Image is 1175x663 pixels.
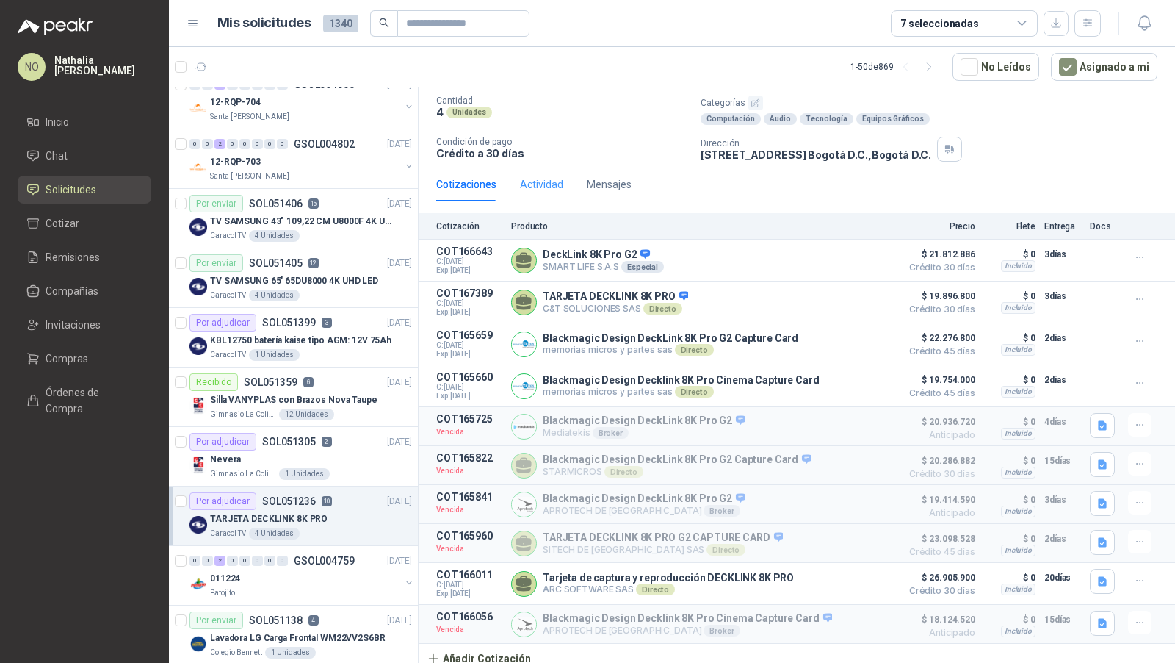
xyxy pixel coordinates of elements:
[984,530,1035,548] p: $ 0
[210,334,391,348] p: KBL12750 batería kaise tipo AGM: 12V 75Ah
[704,625,740,637] div: Broker
[189,552,415,599] a: 0 0 2 0 0 0 0 0 GSOL004759[DATE] Company Logo011224Patojito
[308,258,319,268] p: 12
[210,230,246,242] p: Caracol TV
[46,317,101,333] span: Invitaciones
[436,392,502,401] span: Exp: [DATE]
[800,113,853,125] div: Tecnología
[436,287,502,299] p: COT167389
[189,635,207,653] img: Company Logo
[264,139,275,149] div: 0
[543,572,794,584] p: Tarjeta de captura y reproducción DECKLINK 8K PRO
[436,371,502,383] p: COT165660
[387,435,412,449] p: [DATE]
[543,248,664,262] p: DeckLink 8K Pro G2
[277,556,288,566] div: 0
[902,389,975,398] span: Crédito 45 días
[252,139,263,149] div: 0
[387,257,412,270] p: [DATE]
[984,452,1035,470] p: $ 0
[1044,371,1081,389] p: 2 días
[189,516,207,534] img: Company Logo
[189,612,243,629] div: Por enviar
[675,386,714,398] div: Directo
[18,176,151,204] a: Solicitudes
[169,248,418,308] a: Por enviarSOL05140512[DATE] Company LogoTV SAMSUNG 65' 65DU8000 4K UHD LEDCaracol TV4 Unidades
[543,612,832,626] p: Blackmagic Design Decklink 8K Pro Cinema Capture Card
[189,159,207,176] img: Company Logo
[46,249,100,265] span: Remisiones
[323,15,358,32] span: 1340
[902,413,975,431] span: $ 20.936.720
[984,371,1035,389] p: $ 0
[952,53,1039,81] button: No Leídos
[210,453,241,467] p: Nevera
[436,530,502,542] p: COT165960
[436,589,502,598] span: Exp: [DATE]
[436,464,502,479] p: Vencida
[436,266,502,275] span: Exp: [DATE]
[189,397,207,415] img: Company Logo
[436,137,689,147] p: Condición de pago
[984,491,1035,509] p: $ 0
[902,263,975,272] span: Crédito 30 días
[902,305,975,314] span: Crédito 30 días
[322,496,332,506] p: 10
[1001,302,1035,314] div: Incluido
[210,468,276,480] p: Gimnasio La Colina
[1044,246,1081,263] p: 3 días
[543,454,811,467] p: Blackmagic Design DeckLink 8K Pro G2 Capture Card
[189,218,207,236] img: Company Logo
[1001,386,1035,398] div: Incluido
[210,111,289,123] p: Santa [PERSON_NAME]
[46,384,137,417] span: Órdenes de Compra
[249,290,300,301] div: 4 Unidades
[189,576,207,593] img: Company Logo
[543,466,811,478] p: STARMICROS
[436,413,502,425] p: COT165725
[902,470,975,479] span: Crédito 30 días
[210,647,262,659] p: Colegio Bennett
[210,409,276,420] p: Gimnasio La Colina
[701,96,1169,110] p: Categorías
[189,456,207,474] img: Company Logo
[1044,569,1081,587] p: 20 días
[46,351,88,367] span: Compras
[227,556,238,566] div: 0
[543,374,820,386] p: Blackmagic Design Decklink 8K Pro Cinema Capture Card
[1001,506,1035,517] div: Incluido
[308,615,319,626] p: 4
[46,283,98,299] span: Compañías
[436,425,502,440] p: Vencida
[902,287,975,305] span: $ 19.896.800
[252,556,263,566] div: 0
[387,316,412,330] p: [DATE]
[227,139,238,149] div: 0
[902,587,975,595] span: Crédito 30 días
[436,452,502,464] p: COT165822
[239,556,250,566] div: 0
[436,611,502,623] p: COT166056
[387,614,412,628] p: [DATE]
[436,106,444,118] p: 4
[18,108,151,136] a: Inicio
[436,503,502,517] p: Vencida
[1001,467,1035,479] div: Incluido
[543,344,798,356] p: memorias micros y partes sas
[294,139,355,149] p: GSOL004802
[189,556,200,566] div: 0
[543,584,794,595] p: ARC SOFTWARE SAS
[1001,626,1035,637] div: Incluido
[701,138,931,148] p: Dirección
[387,197,412,211] p: [DATE]
[984,221,1035,232] p: Flete
[436,246,502,257] p: COT166643
[189,337,207,355] img: Company Logo
[436,623,502,637] p: Vencida
[189,278,207,295] img: Company Logo
[436,569,502,581] p: COT166011
[543,427,745,439] p: Mediatekis
[214,139,225,149] div: 2
[902,431,975,440] span: Anticipado
[214,556,225,566] div: 2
